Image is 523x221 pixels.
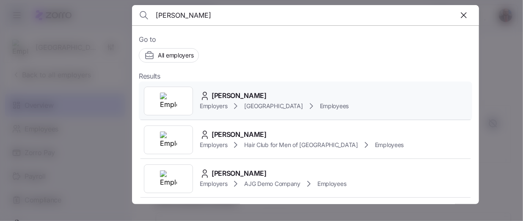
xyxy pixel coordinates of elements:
[375,141,404,149] span: Employees
[200,180,227,188] span: Employers
[212,90,267,101] span: [PERSON_NAME]
[200,141,227,149] span: Employers
[244,102,303,110] span: [GEOGRAPHIC_DATA]
[160,170,177,187] img: Employer logo
[244,180,300,188] span: AJG Demo Company
[139,48,199,63] button: All employers
[158,51,193,60] span: All employers
[320,102,349,110] span: Employees
[212,129,267,140] span: [PERSON_NAME]
[160,131,177,148] img: Employer logo
[139,34,472,45] span: Go to
[317,180,346,188] span: Employees
[139,71,160,82] span: Results
[212,168,267,179] span: [PERSON_NAME]
[244,141,358,149] span: Hair Club for Men of [GEOGRAPHIC_DATA]
[160,93,177,109] img: Employer logo
[200,102,227,110] span: Employers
